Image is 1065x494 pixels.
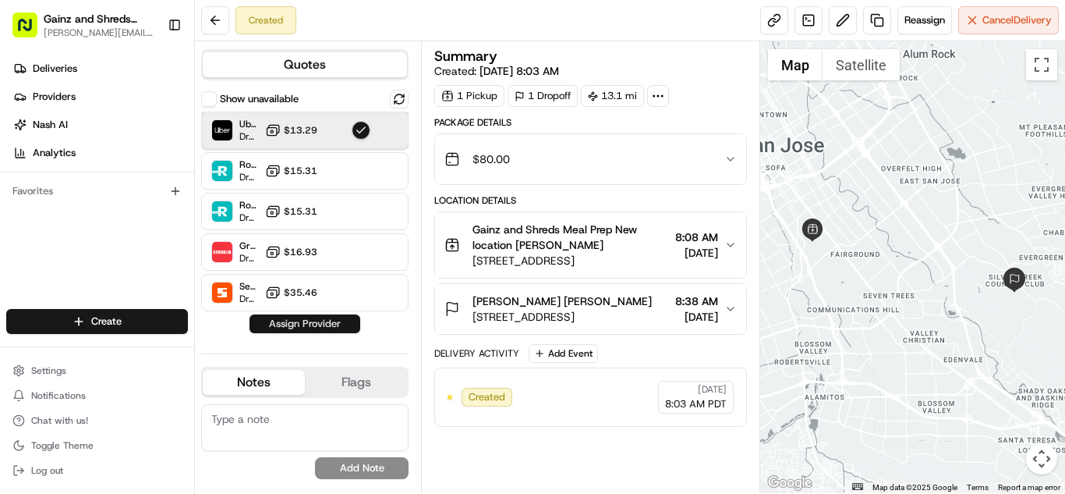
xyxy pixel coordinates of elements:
[212,161,232,181] img: Roadie Rush (P2P)
[6,6,161,44] button: Gainz and Shreds Meal Prep[PERSON_NAME][EMAIL_ADDRESS][DOMAIN_NAME]
[472,222,669,253] span: Gainz and Shreds Meal Prep New location [PERSON_NAME]
[210,284,215,297] span: •
[6,410,188,432] button: Chat with us!
[982,13,1052,27] span: Cancel Delivery
[434,347,519,360] div: Delivery Activity
[6,385,188,407] button: Notifications
[212,120,232,140] img: Uber
[239,158,259,171] span: Roadie Rush (P2P)
[872,483,957,492] span: Map data ©2025 Google
[284,124,317,137] span: $13.29
[305,370,407,395] button: Flags
[581,85,644,107] div: 13.1 mi
[764,473,816,493] img: Google
[70,165,214,177] div: We're available if you need us!
[469,390,505,404] span: Created
[41,101,257,117] input: Clear
[6,309,188,334] button: Create
[239,211,259,224] span: Dropoff ETA -
[479,64,559,78] span: [DATE] 8:03 AM
[31,285,44,297] img: 1736555255976-a54dd68f-1ca7-489b-9aae-adbdc363a1c4
[212,283,232,303] img: Senpex (small package)
[1026,443,1057,474] button: Map camera controls
[897,6,952,34] button: Reassign
[212,201,232,222] img: Roadie (P2P)
[31,389,86,402] span: Notifications
[31,364,66,377] span: Settings
[435,284,746,334] button: [PERSON_NAME] [PERSON_NAME][STREET_ADDRESS]8:38 AM[DATE]
[472,293,652,309] span: [PERSON_NAME] [PERSON_NAME]
[967,483,989,492] a: Terms
[239,280,259,293] span: Senpex (small package)
[147,349,250,364] span: API Documentation
[155,378,189,390] span: Pylon
[212,242,232,262] img: Grubhub
[129,242,135,254] span: •
[675,309,718,325] span: [DATE]
[472,151,510,167] span: $80.00
[31,464,63,477] span: Log out
[284,205,317,218] span: $15.31
[218,284,250,297] span: [DATE]
[284,286,317,299] span: $35.46
[16,227,41,252] img: Andrew Aguliar
[6,435,188,457] button: Toggle Theme
[434,116,747,129] div: Package Details
[434,63,559,79] span: Created:
[435,134,746,184] button: $80.00
[265,285,317,300] button: $35.46
[126,343,257,371] a: 💻API Documentation
[6,360,188,382] button: Settings
[6,140,194,165] a: Analytics
[33,149,61,177] img: 1727276513143-84d647e1-66c0-4f92-a045-3c9f9f5dfd92
[249,315,360,333] button: Assign Provider
[31,439,94,452] span: Toggle Theme
[6,56,194,81] a: Deliveries
[434,49,497,63] h3: Summary
[6,179,188,204] div: Favorites
[435,212,746,278] button: Gainz and Shreds Meal Prep New location [PERSON_NAME][STREET_ADDRESS]8:08 AM[DATE]
[16,62,284,87] p: Welcome 👋
[852,483,863,490] button: Keyboard shortcuts
[33,146,76,160] span: Analytics
[764,473,816,493] a: Open this area in Google Maps (opens a new window)
[698,383,727,396] span: [DATE]
[239,252,259,265] span: Dropoff ETA 45 minutes
[529,344,598,363] button: Add Event
[6,460,188,482] button: Log out
[110,378,189,390] a: Powered byPylon
[138,242,170,254] span: [DATE]
[1026,49,1057,80] button: Toggle fullscreen view
[998,483,1060,492] a: Report a map error
[242,200,284,219] button: See all
[48,242,126,254] span: [PERSON_NAME]
[6,84,194,109] a: Providers
[904,13,945,27] span: Reassign
[220,92,299,106] label: Show unavailable
[265,244,317,260] button: $16.93
[239,118,259,130] span: Uber
[768,49,823,80] button: Show street map
[16,149,44,177] img: 1736555255976-a54dd68f-1ca7-489b-9aae-adbdc363a1c4
[665,397,727,411] span: 8:03 AM PDT
[472,309,652,325] span: [STREET_ADDRESS]
[44,27,155,39] button: [PERSON_NAME][EMAIL_ADDRESS][DOMAIN_NAME]
[6,112,194,137] a: Nash AI
[958,6,1059,34] button: CancelDelivery
[132,350,144,363] div: 💻
[33,62,77,76] span: Deliveries
[44,11,155,27] button: Gainz and Shreds Meal Prep
[9,343,126,371] a: 📗Knowledge Base
[472,253,669,268] span: [STREET_ADDRESS]
[91,315,122,329] span: Create
[675,293,718,309] span: 8:38 AM
[823,49,900,80] button: Show satellite imagery
[33,90,76,104] span: Providers
[284,246,317,258] span: $16.93
[16,16,47,47] img: Nash
[265,154,284,172] button: Start new chat
[16,350,28,363] div: 📗
[239,293,259,305] span: Dropoff ETA 1 hour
